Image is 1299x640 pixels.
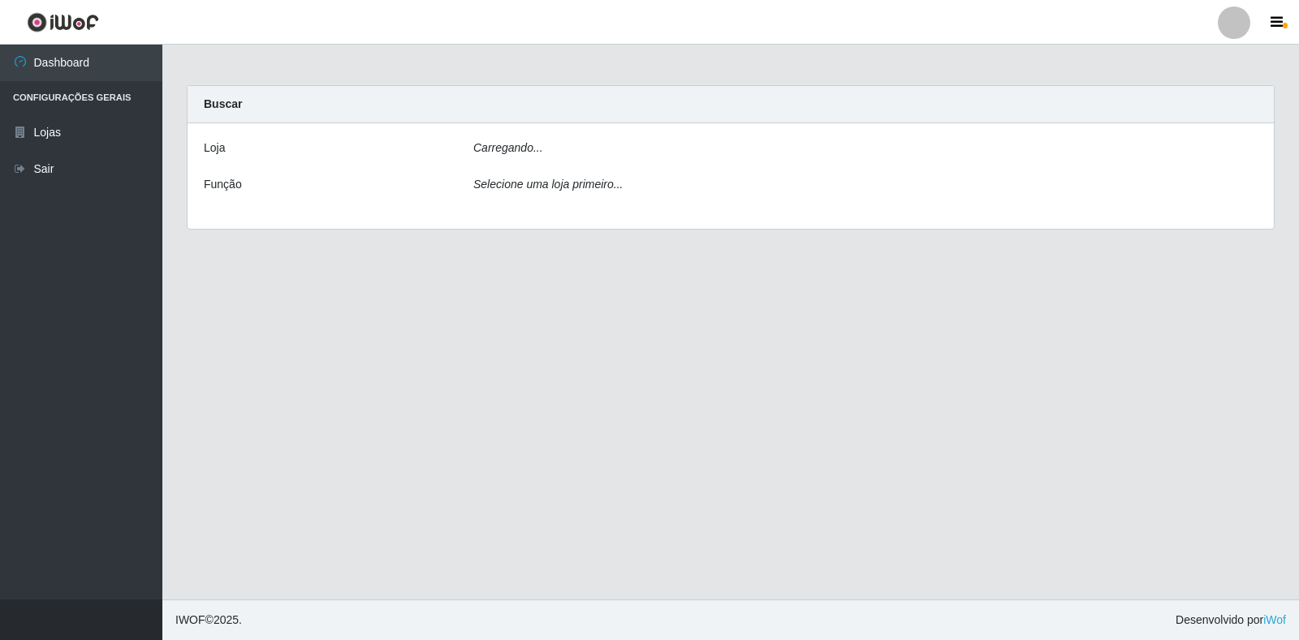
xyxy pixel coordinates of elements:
[175,613,205,626] span: IWOF
[175,612,242,629] span: © 2025 .
[1263,613,1286,626] a: iWof
[204,140,225,157] label: Loja
[204,176,242,193] label: Função
[27,12,99,32] img: CoreUI Logo
[473,178,623,191] i: Selecione uma loja primeiro...
[204,97,242,110] strong: Buscar
[1176,612,1286,629] span: Desenvolvido por
[473,141,543,154] i: Carregando...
